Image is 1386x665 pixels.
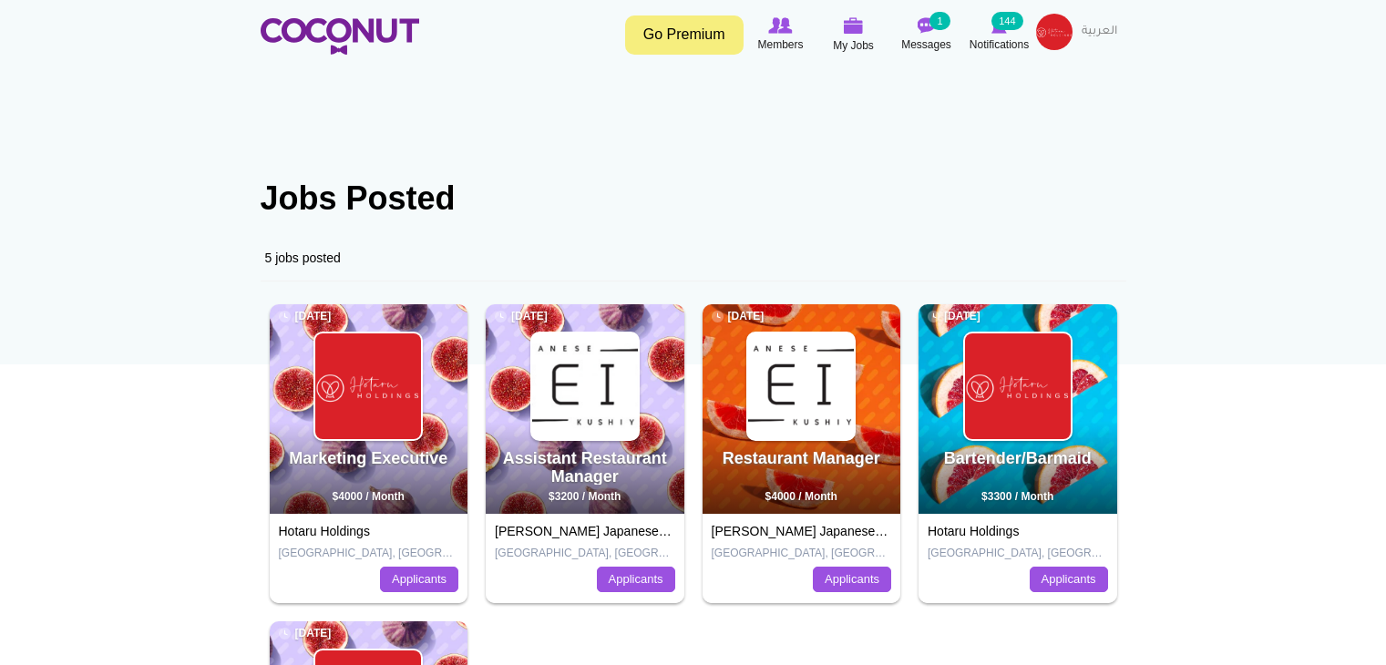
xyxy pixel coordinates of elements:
img: Messages [918,17,936,34]
a: Assistant Restaurant Manager [503,449,667,486]
a: Applicants [813,567,891,592]
a: Bartender/Barmaid [944,449,1092,467]
span: [DATE] [279,626,332,641]
small: 1 [929,12,950,30]
span: My Jobs [833,36,874,55]
small: 144 [991,12,1022,30]
a: Messages Messages 1 [890,14,963,56]
img: My Jobs [844,17,864,34]
span: [DATE] [928,309,980,324]
span: [DATE] [712,309,765,324]
a: Browse Members Members [744,14,817,56]
span: $3200 / Month [549,490,621,503]
img: Home [261,18,419,55]
p: [GEOGRAPHIC_DATA], [GEOGRAPHIC_DATA] [928,546,1108,561]
a: Go Premium [625,15,744,55]
a: Applicants [380,567,458,592]
span: $3300 / Month [981,490,1053,503]
a: [PERSON_NAME] Japanese Kushiyaki [712,524,934,538]
span: $4000 / Month [765,490,837,503]
p: [GEOGRAPHIC_DATA], [GEOGRAPHIC_DATA] [279,546,459,561]
span: Messages [901,36,951,54]
a: العربية [1073,14,1126,50]
h1: Jobs Posted [261,180,1126,217]
p: [GEOGRAPHIC_DATA], [GEOGRAPHIC_DATA] [712,546,892,561]
span: $4000 / Month [333,490,405,503]
span: Notifications [970,36,1029,54]
img: Hotaru Holdings [315,333,421,439]
div: 5 jobs posted [261,235,1126,281]
span: [DATE] [495,309,548,324]
img: Hotaru Holdings [965,333,1071,439]
a: Marketing Executive [289,449,447,467]
span: [DATE] [279,309,332,324]
img: Browse Members [768,17,792,34]
a: My Jobs My Jobs [817,14,890,56]
a: Applicants [1030,567,1108,592]
span: Members [757,36,803,54]
img: Notifications [991,17,1007,34]
a: Hotaru Holdings [279,524,370,538]
a: Notifications Notifications 144 [963,14,1036,56]
p: [GEOGRAPHIC_DATA], [GEOGRAPHIC_DATA] [495,546,675,561]
a: Restaurant Manager [723,449,880,467]
a: [PERSON_NAME] Japanese Kushiyaki [495,524,717,538]
a: Applicants [597,567,675,592]
a: Hotaru Holdings [928,524,1019,538]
